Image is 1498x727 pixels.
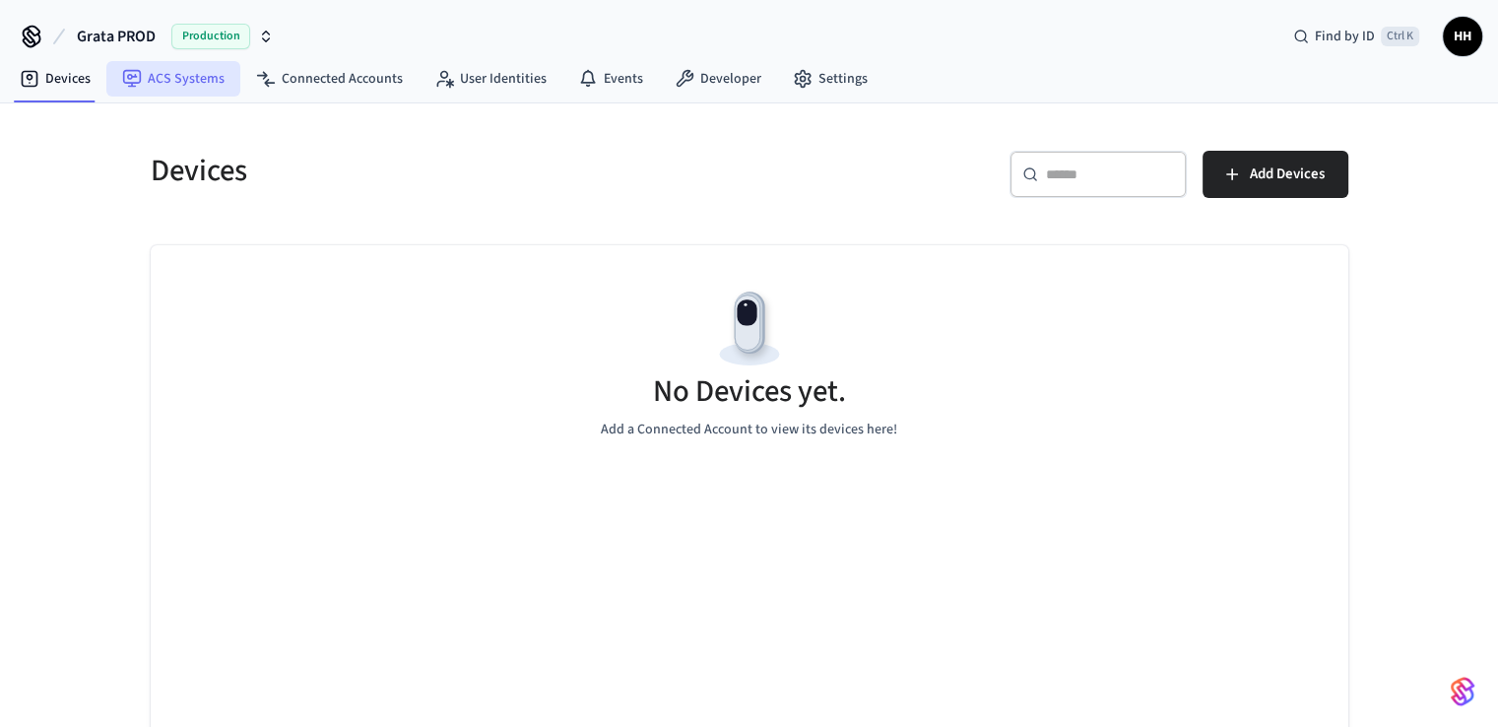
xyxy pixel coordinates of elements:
[1451,676,1474,707] img: SeamLogoGradient.69752ec5.svg
[77,25,156,48] span: Grata PROD
[1250,162,1325,187] span: Add Devices
[151,151,738,191] h5: Devices
[1443,17,1482,56] button: HH
[601,420,897,440] p: Add a Connected Account to view its devices here!
[653,371,846,412] h5: No Devices yet.
[659,61,777,97] a: Developer
[1277,19,1435,54] div: Find by IDCtrl K
[4,61,106,97] a: Devices
[171,24,250,49] span: Production
[1381,27,1419,46] span: Ctrl K
[1315,27,1375,46] span: Find by ID
[1445,19,1480,54] span: HH
[419,61,562,97] a: User Identities
[562,61,659,97] a: Events
[106,61,240,97] a: ACS Systems
[1203,151,1348,198] button: Add Devices
[777,61,883,97] a: Settings
[705,285,794,373] img: Devices Empty State
[240,61,419,97] a: Connected Accounts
